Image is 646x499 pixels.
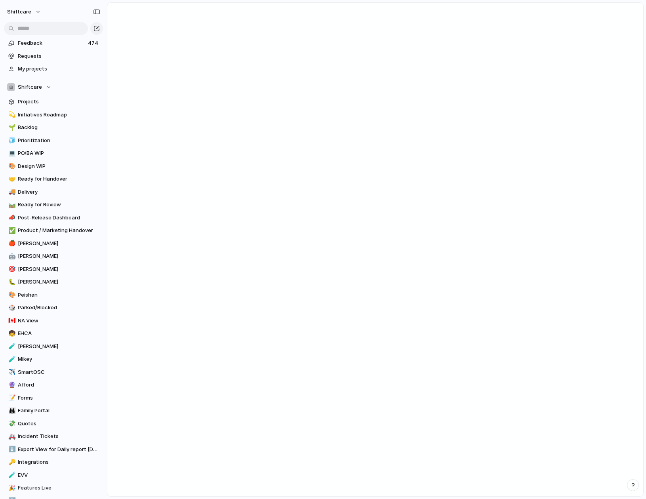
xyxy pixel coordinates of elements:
div: ✅ [8,226,14,235]
button: 🎲 [7,304,15,312]
a: ✈️SmartOSC [4,366,103,378]
span: Shiftcare [18,83,42,91]
span: Initiatives Roadmap [18,111,100,119]
div: 🚚 [8,187,14,196]
span: [PERSON_NAME] [18,252,100,260]
span: My projects [18,65,100,73]
button: 🧊 [7,137,15,145]
div: 📝 [8,393,14,402]
a: 📝Forms [4,392,103,404]
a: Feedback474 [4,37,103,49]
a: 👪Family Portal [4,405,103,417]
button: 💻 [7,149,15,157]
span: SmartOSC [18,368,100,376]
a: Projects [4,96,103,108]
a: 🧪[PERSON_NAME] [4,341,103,352]
button: 🎨 [7,162,15,170]
div: 🔮 [8,381,14,390]
button: 🇨🇦 [7,317,15,325]
span: Post-Release Dashboard [18,214,100,222]
span: Ready for Handover [18,175,100,183]
span: Delivery [18,188,100,196]
a: 🎯[PERSON_NAME] [4,263,103,275]
span: Incident Tickets [18,432,100,440]
button: Shiftcare [4,81,103,93]
button: 🎯 [7,265,15,273]
a: 📣Post-Release Dashboard [4,212,103,224]
a: 💻PO/BA WIP [4,147,103,159]
div: 🧒EHCA [4,328,103,339]
a: 🎉Features Live [4,482,103,494]
button: 🐛 [7,278,15,286]
span: NA View [18,317,100,325]
button: 🧪 [7,355,15,363]
div: 🤝Ready for Handover [4,173,103,185]
a: 🔮Afford [4,379,103,391]
a: ✅Product / Marketing Handover [4,225,103,236]
a: 🚑Incident Tickets [4,430,103,442]
a: 🧪Mikey [4,353,103,365]
span: Peishan [18,291,100,299]
button: 🤖 [7,252,15,260]
span: 474 [88,39,100,47]
button: 🎨 [7,291,15,299]
div: ⬇️ [8,445,14,454]
a: 🎨Design WIP [4,160,103,172]
span: [PERSON_NAME] [18,265,100,273]
button: 🔑 [7,458,15,466]
a: 🤖[PERSON_NAME] [4,250,103,262]
div: 🎨 [8,162,14,171]
span: EVV [18,471,100,479]
div: 🍎 [8,239,14,248]
div: 🧊Prioritization [4,135,103,147]
div: 🚚Delivery [4,186,103,198]
a: 🛤️Ready for Review [4,199,103,211]
div: 🧪 [8,470,14,480]
span: Projects [18,98,100,106]
div: 🤝 [8,175,14,184]
span: Requests [18,52,100,60]
div: 🧪 [8,342,14,351]
button: 🎉 [7,484,15,492]
span: Integrations [18,458,100,466]
a: 🍎[PERSON_NAME] [4,238,103,249]
div: 🌱 [8,123,14,132]
span: Features Live [18,484,100,492]
button: 📝 [7,394,15,402]
div: 🎲Parked/Blocked [4,302,103,314]
a: ⬇️Export View for Daily report [DATE] [4,444,103,455]
div: 🎨 [8,290,14,299]
a: 💫Initiatives Roadmap [4,109,103,121]
div: 🛤️ [8,200,14,210]
span: Backlog [18,124,100,131]
span: shiftcare [7,8,31,16]
div: 🧊 [8,136,14,145]
span: Parked/Blocked [18,304,100,312]
span: Ready for Review [18,201,100,209]
span: [PERSON_NAME] [18,343,100,350]
button: 🧪 [7,343,15,350]
span: Export View for Daily report [DATE] [18,446,100,453]
button: shiftcare [4,6,45,18]
a: 🇨🇦NA View [4,315,103,327]
div: 📣 [8,213,14,222]
a: 🔑Integrations [4,456,103,468]
a: 💸Quotes [4,418,103,430]
button: 🤝 [7,175,15,183]
div: 🎯 [8,265,14,274]
a: 🎨Peishan [4,289,103,301]
a: 🐛[PERSON_NAME] [4,276,103,288]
